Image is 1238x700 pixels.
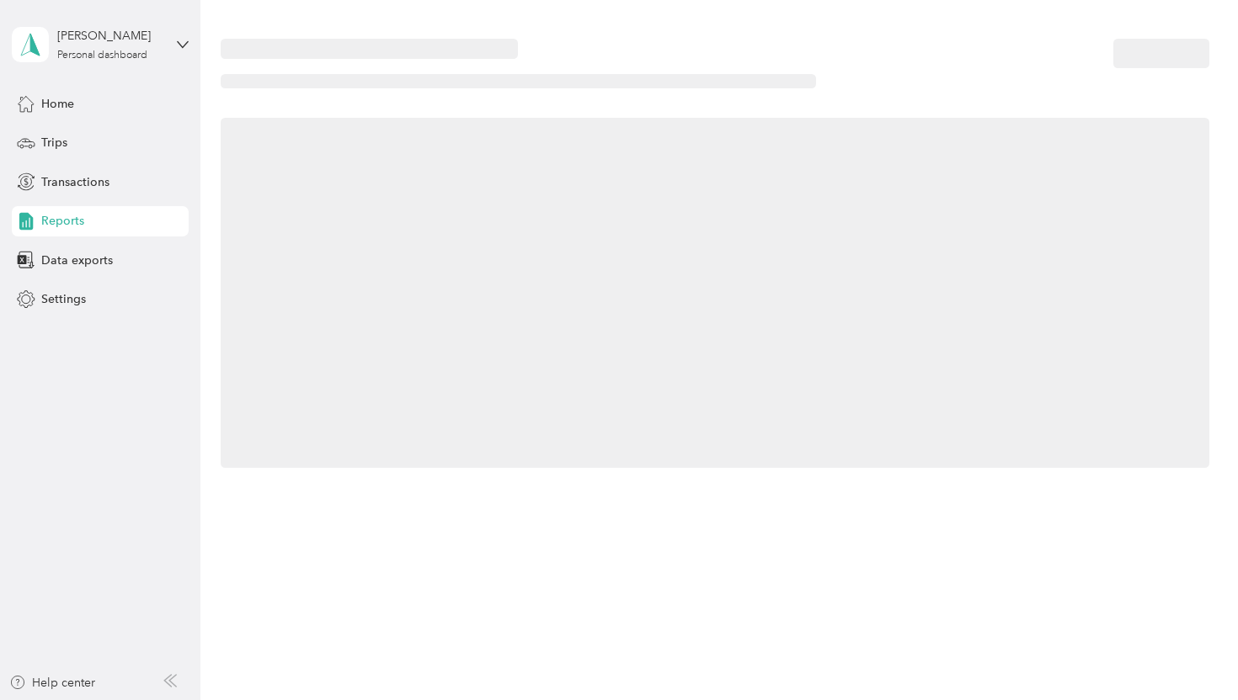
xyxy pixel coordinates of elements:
span: Data exports [41,252,113,269]
div: [PERSON_NAME] [57,27,163,45]
div: Personal dashboard [57,50,147,61]
span: Settings [41,290,86,308]
span: Reports [41,212,84,230]
span: Transactions [41,173,109,191]
span: Trips [41,134,67,151]
span: Home [41,95,74,113]
iframe: Everlance-gr Chat Button Frame [1144,606,1238,700]
button: Help center [9,674,95,692]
